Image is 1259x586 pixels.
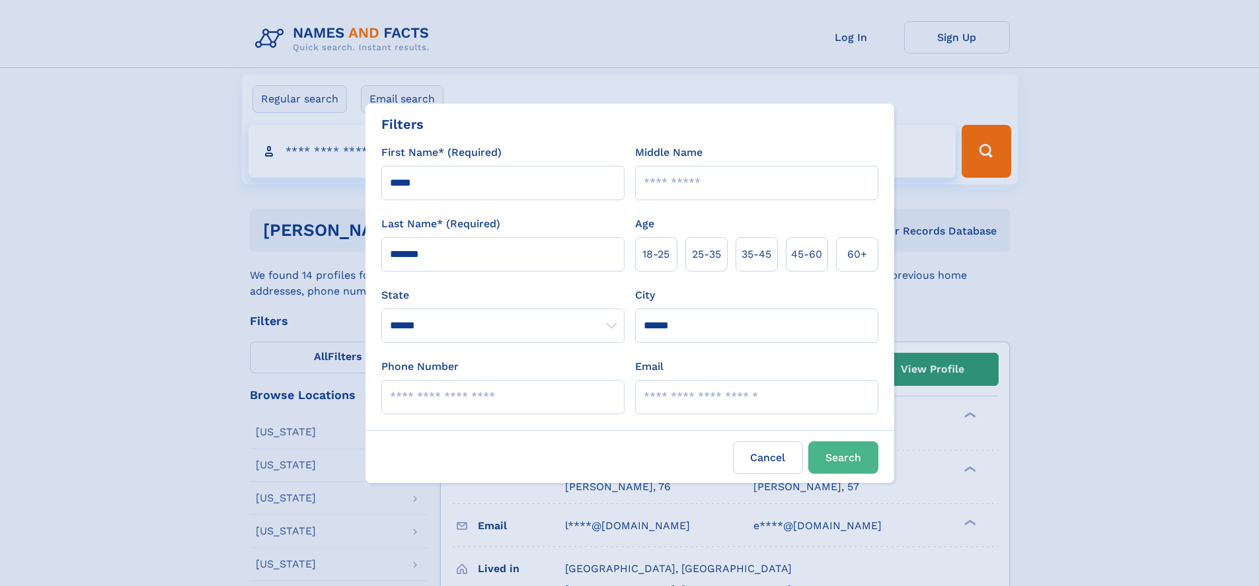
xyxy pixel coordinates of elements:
[381,287,625,303] label: State
[847,246,867,262] span: 60+
[381,145,502,161] label: First Name* (Required)
[381,114,424,134] div: Filters
[381,216,500,232] label: Last Name* (Required)
[635,359,664,375] label: Email
[635,216,654,232] label: Age
[635,287,655,303] label: City
[791,246,822,262] span: 45‑60
[381,359,459,375] label: Phone Number
[733,441,803,474] label: Cancel
[692,246,721,262] span: 25‑35
[642,246,669,262] span: 18‑25
[635,145,703,161] label: Middle Name
[742,246,771,262] span: 35‑45
[808,441,878,474] button: Search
